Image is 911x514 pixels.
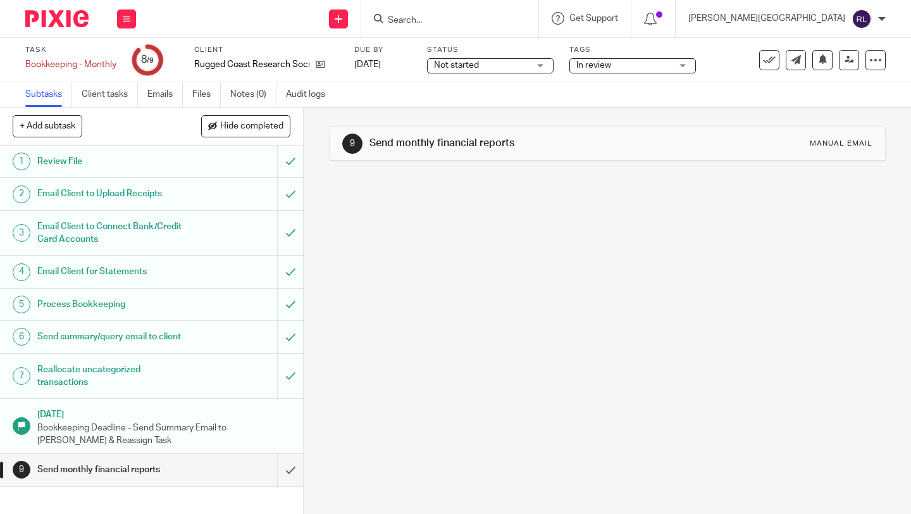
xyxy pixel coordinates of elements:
[37,405,290,421] h1: [DATE]
[230,82,276,107] a: Notes (0)
[147,57,154,64] small: /9
[13,367,30,385] div: 7
[37,295,189,314] h1: Process Bookkeeping
[277,321,303,353] div: Mark as to do
[13,296,30,313] div: 5
[576,61,611,70] span: In review
[37,217,189,249] h1: Email Client to Connect Bank/Credit Card Accounts
[277,211,303,256] div: Mark as to do
[37,327,189,346] h1: Send summary/query email to client
[812,50,833,70] button: Snooze task
[286,82,335,107] a: Audit logs
[569,14,618,23] span: Get Support
[13,153,30,170] div: 1
[37,262,189,281] h1: Email Client for Statements
[220,122,283,132] span: Hide completed
[852,9,872,29] img: svg%3E
[427,45,554,55] label: Status
[277,146,303,177] div: Mark as to do
[569,45,696,55] label: Tags
[277,178,303,210] div: Mark as to do
[13,224,30,242] div: 3
[839,50,859,70] a: Reassign task
[688,12,845,25] p: [PERSON_NAME][GEOGRAPHIC_DATA]
[13,461,30,479] div: 9
[13,115,82,137] button: + Add subtask
[277,354,303,399] div: Mark as to do
[316,60,325,69] i: Open client page
[354,45,411,55] label: Due by
[277,454,303,486] div: Mark as done
[354,60,381,69] span: [DATE]
[37,422,290,448] p: Bookkeeping Deadline - Send Summary Email to [PERSON_NAME] & Reassign Task
[37,460,189,479] h1: Send monthly financial reports
[82,82,138,107] a: Client tasks
[25,82,72,107] a: Subtasks
[37,184,189,203] h1: Email Client to Upload Receipts
[194,58,309,71] p: Rugged Coast Research Society
[201,115,290,137] button: Hide completed
[13,328,30,346] div: 6
[141,53,154,67] div: 8
[37,360,189,392] h1: Reallocate uncategorized transactions
[786,50,806,70] a: Send new email to Rugged Coast Research Society
[25,10,89,27] img: Pixie
[25,45,116,55] label: Task
[342,134,363,154] div: 9
[13,185,30,203] div: 2
[194,45,338,55] label: Client
[387,15,500,27] input: Search
[434,61,479,70] span: Not started
[810,139,872,149] div: Manual email
[277,256,303,287] div: Mark as to do
[147,82,183,107] a: Emails
[13,263,30,281] div: 4
[369,137,635,150] h1: Send monthly financial reports
[192,82,221,107] a: Files
[37,152,189,171] h1: Review File
[277,289,303,320] div: Mark as to do
[25,58,116,71] div: Bookkeeping - Monthly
